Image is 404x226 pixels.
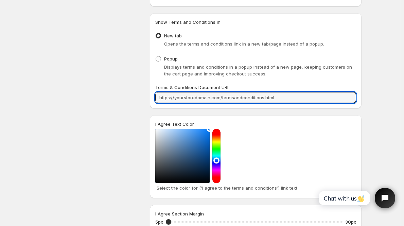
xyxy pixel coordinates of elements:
span: Show Terms and Conditions in [155,19,221,25]
p: 30px [345,219,356,225]
span: Displays terms and conditions in a popup instead of a new page, keeping customers on the cart pag... [164,64,352,76]
p: 5px [155,219,163,225]
p: Select the color for ('I agree to the terms and conditions') link text [157,185,355,191]
iframe: Tidio Chat [311,182,401,214]
label: I Agree Text Color [155,121,194,127]
span: Terms & Conditions Document URL [155,85,230,90]
span: Popup [164,56,178,62]
span: New tab [164,33,182,38]
span: I Agree Section Margin [155,211,204,216]
input: https://yourstoredomain.com/termsandconditions.html [155,92,356,103]
span: Opens the terms and conditions link in a new tab/page instead of a popup. [164,41,324,47]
